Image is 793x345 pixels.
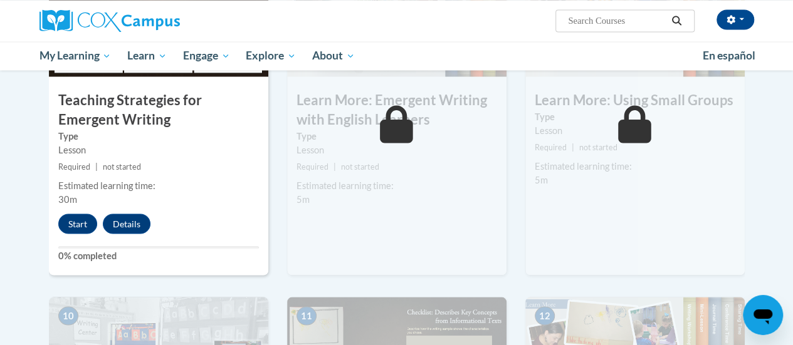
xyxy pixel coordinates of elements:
[58,193,77,204] span: 30m
[95,162,98,171] span: |
[535,159,735,173] div: Estimated learning time:
[103,162,141,171] span: not started
[535,123,735,137] div: Lesson
[58,129,259,143] label: Type
[58,249,259,262] label: 0% completed
[717,9,754,29] button: Account Settings
[703,49,755,62] span: En español
[297,306,317,325] span: 11
[312,48,355,63] span: About
[246,48,296,63] span: Explore
[183,48,230,63] span: Engage
[579,142,617,152] span: not started
[31,41,120,70] a: My Learning
[287,90,507,129] h3: Learn More: Emergent Writing with English Learners
[567,13,667,28] input: Search Courses
[304,41,363,70] a: About
[58,162,90,171] span: Required
[535,110,735,123] label: Type
[743,295,783,335] iframe: Button to launch messaging window, conversation in progress
[535,306,555,325] span: 12
[297,129,497,143] label: Type
[49,90,268,129] h3: Teaching Strategies for Emergent Writing
[535,142,567,152] span: Required
[297,193,310,204] span: 5m
[667,13,686,28] button: Search
[333,162,336,171] span: |
[39,48,111,63] span: My Learning
[695,43,764,69] a: En español
[572,142,574,152] span: |
[127,48,167,63] span: Learn
[297,162,328,171] span: Required
[30,41,764,70] div: Main menu
[58,306,78,325] span: 10
[525,90,745,110] h3: Learn More: Using Small Groups
[297,178,497,192] div: Estimated learning time:
[175,41,238,70] a: Engage
[297,143,497,157] div: Lesson
[39,9,265,32] a: Cox Campus
[103,214,150,234] button: Details
[58,143,259,157] div: Lesson
[341,162,379,171] span: not started
[238,41,304,70] a: Explore
[58,178,259,192] div: Estimated learning time:
[535,174,548,185] span: 5m
[119,41,175,70] a: Learn
[39,9,180,32] img: Cox Campus
[58,214,97,234] button: Start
